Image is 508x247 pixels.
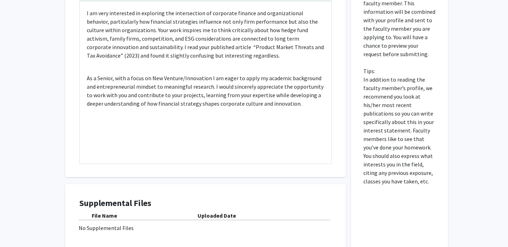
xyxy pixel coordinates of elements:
p: As a Senior, with a focus on New Venture/Innovation I am eager to apply my academic background an... [87,74,324,108]
iframe: Chat [5,215,30,242]
div: No Supplemental Files [79,224,332,232]
b: File Name [92,212,117,219]
b: Uploaded Date [198,212,236,219]
p: I am very interested in exploring the intersection of corporate finance and organizational behavi... [87,9,324,60]
div: Note to users with screen readers: Please press Alt+0 or Option+0 to deactivate our accessibility... [80,2,331,164]
h4: Supplemental Files [79,198,332,208]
